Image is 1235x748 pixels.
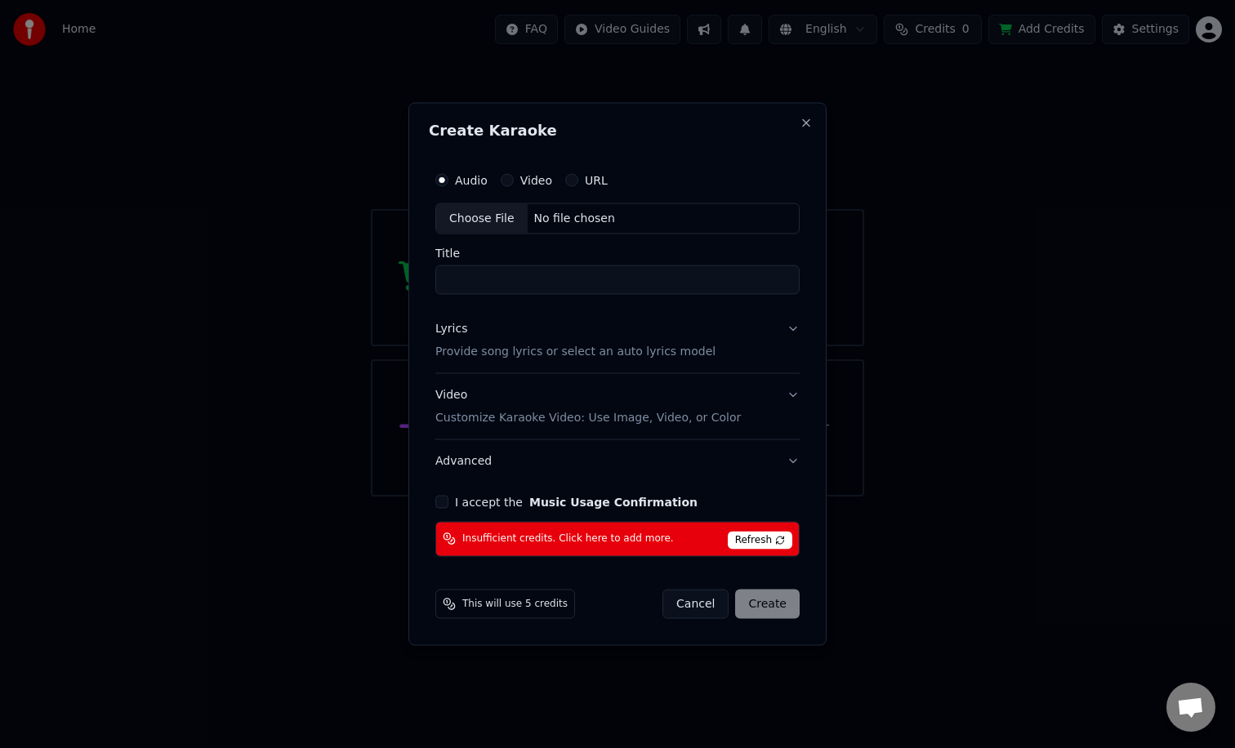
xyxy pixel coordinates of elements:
[728,531,792,549] span: Refresh
[429,123,806,138] h2: Create Karaoke
[529,496,698,507] button: I accept the
[435,308,800,373] button: LyricsProvide song lyrics or select an auto lyrics model
[435,374,800,439] button: VideoCustomize Karaoke Video: Use Image, Video, or Color
[455,496,698,507] label: I accept the
[585,175,608,186] label: URL
[662,589,729,618] button: Cancel
[520,175,552,186] label: Video
[435,409,741,425] p: Customize Karaoke Video: Use Image, Video, or Color
[528,211,622,227] div: No file chosen
[435,344,716,360] p: Provide song lyrics or select an auto lyrics model
[435,321,467,337] div: Lyrics
[455,175,488,186] label: Audio
[436,204,528,234] div: Choose File
[462,532,674,545] span: Insufficient credits. Click here to add more.
[435,439,800,482] button: Advanced
[435,247,800,259] label: Title
[435,387,741,426] div: Video
[462,597,568,610] span: This will use 5 credits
